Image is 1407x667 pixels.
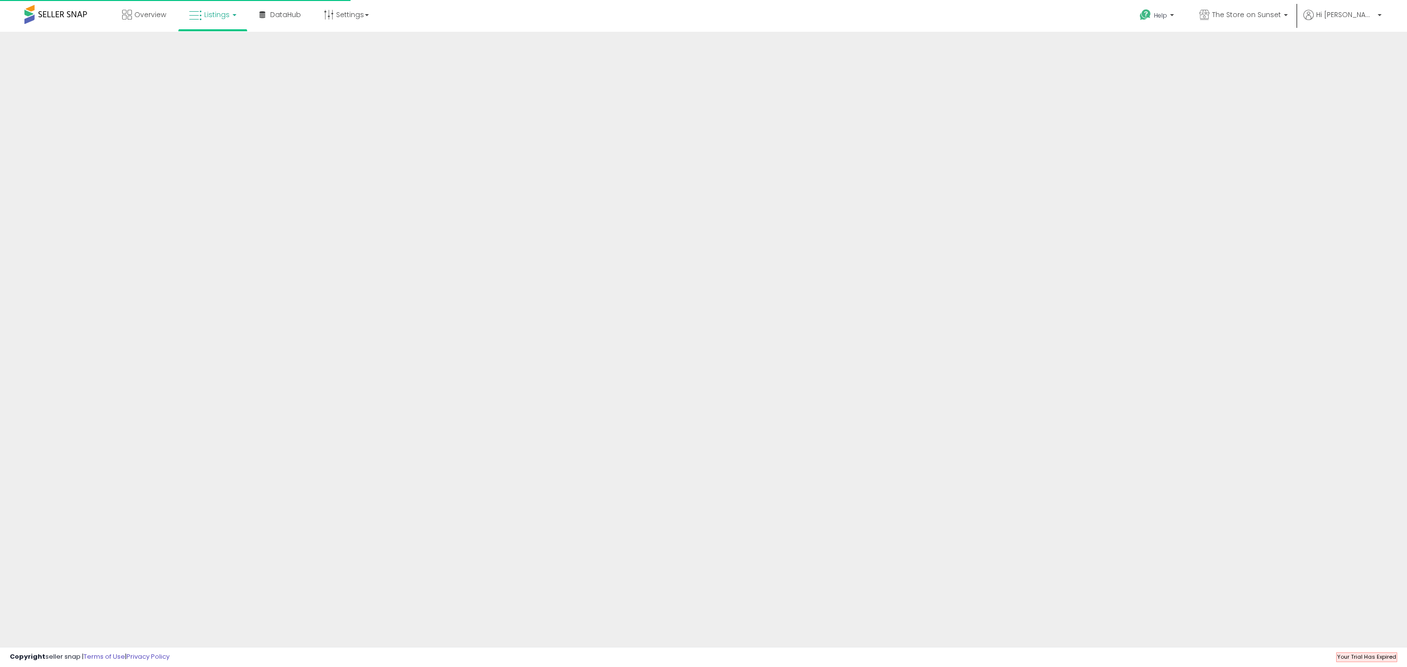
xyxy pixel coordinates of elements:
span: DataHub [270,10,301,20]
span: The Store on Sunset [1212,10,1281,20]
span: Help [1154,11,1167,20]
a: Help [1132,1,1184,32]
a: Hi [PERSON_NAME] [1303,10,1382,32]
span: Overview [134,10,166,20]
span: Hi [PERSON_NAME] [1316,10,1375,20]
i: Get Help [1139,9,1151,21]
span: Listings [204,10,230,20]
